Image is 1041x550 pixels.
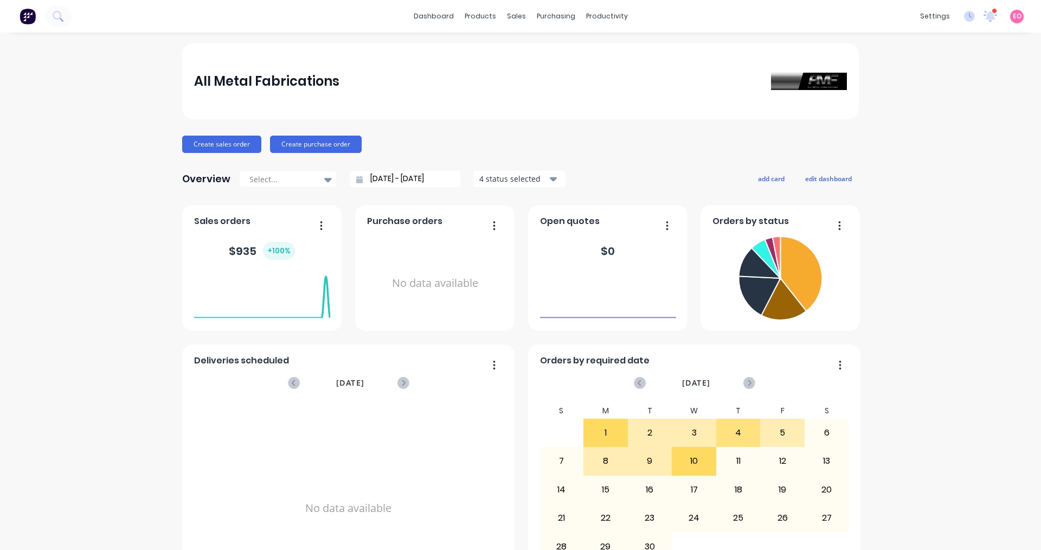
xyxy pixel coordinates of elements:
div: No data available [367,232,503,335]
div: S [805,403,849,419]
div: purchasing [531,8,581,24]
div: 26 [761,504,804,532]
div: 23 [628,504,672,532]
div: All Metal Fabrications [194,71,339,92]
div: 21 [540,504,583,532]
span: [DATE] [336,377,364,389]
div: 22 [584,504,627,532]
button: 4 status selected [473,171,566,187]
div: 5 [761,419,804,446]
img: Factory [20,8,36,24]
span: Orders by status [712,215,789,228]
a: dashboard [408,8,459,24]
div: 7 [540,447,583,475]
div: 24 [672,504,716,532]
div: 11 [717,447,760,475]
div: Overview [182,168,230,190]
div: 9 [628,447,672,475]
div: 12 [761,447,804,475]
div: 6 [805,419,849,446]
button: edit dashboard [798,171,859,186]
div: 1 [584,419,627,446]
button: Create purchase order [270,136,362,153]
div: W [672,403,716,419]
div: settings [915,8,955,24]
div: 4 [717,419,760,446]
span: [DATE] [682,377,710,389]
div: 20 [805,476,849,503]
img: All Metal Fabrications [771,73,847,90]
div: 25 [717,504,760,532]
div: T [716,403,761,419]
div: sales [502,8,531,24]
div: 3 [672,419,716,446]
span: Purchase orders [367,215,442,228]
span: Sales orders [194,215,250,228]
div: 15 [584,476,627,503]
div: productivity [581,8,633,24]
div: 27 [805,504,849,532]
span: EO [1013,11,1021,21]
div: 8 [584,447,627,475]
div: $ 0 [601,243,615,259]
div: S [539,403,584,419]
div: M [583,403,628,419]
button: add card [751,171,792,186]
div: 17 [672,476,716,503]
div: F [760,403,805,419]
div: 2 [628,419,672,446]
div: 4 status selected [479,173,548,184]
span: Open quotes [540,215,600,228]
div: 13 [805,447,849,475]
div: 19 [761,476,804,503]
div: T [628,403,672,419]
div: products [459,8,502,24]
div: 16 [628,476,672,503]
div: + 100 % [263,242,295,260]
div: 18 [717,476,760,503]
button: Create sales order [182,136,261,153]
div: $ 935 [229,242,295,260]
div: 10 [672,447,716,475]
div: 14 [540,476,583,503]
